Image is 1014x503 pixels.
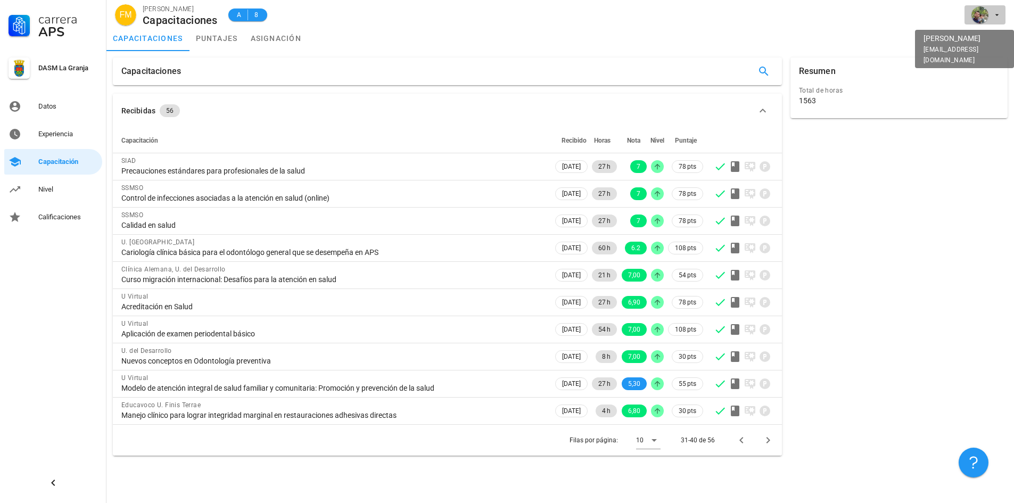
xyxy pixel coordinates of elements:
span: Nivel [650,137,664,144]
a: Experiencia [4,121,102,147]
th: Nivel [649,128,666,153]
span: 27 h [598,296,611,309]
div: Calidad en salud [121,220,545,230]
span: 6,80 [628,405,640,417]
span: Puntaje [675,137,697,144]
span: 78 pts [679,188,696,199]
span: SSMSO [121,184,143,192]
span: 60 h [598,242,611,254]
th: Capacitación [113,128,553,153]
span: 7,00 [628,350,640,363]
div: 10 [636,435,644,445]
span: [DATE] [562,296,581,308]
div: Datos [38,102,98,111]
div: Acreditación en Salud [121,302,545,311]
span: 7 [637,160,640,173]
span: 6.2 [631,242,640,254]
span: 7 [637,187,640,200]
div: Total de horas [799,85,999,96]
div: Modelo de atención integral de salud familiar y comunitaria: Promoción y prevención de la salud [121,383,545,393]
span: U Virtual [121,293,149,300]
span: 108 pts [675,243,696,253]
div: avatar [971,6,988,23]
span: Educavoco U. Finis Terrae [121,401,201,409]
span: FM [119,4,131,26]
span: 8 h [602,350,611,363]
span: 21 h [598,269,611,282]
div: APS [38,26,98,38]
span: 8 [252,10,261,20]
span: 78 pts [679,297,696,308]
span: [DATE] [562,378,581,390]
span: [DATE] [562,161,581,172]
div: [PERSON_NAME] [143,4,218,14]
span: 55 pts [679,378,696,389]
div: Capacitación [38,158,98,166]
span: 54 pts [679,270,696,281]
a: Datos [4,94,102,119]
div: Aplicación de examen periodental básico [121,329,545,339]
span: 6,90 [628,296,640,309]
span: [DATE] [562,324,581,335]
button: Página siguiente [759,431,778,450]
a: asignación [244,26,308,51]
span: 7,00 [628,269,640,282]
span: [DATE] [562,215,581,227]
div: 1563 [799,96,816,105]
span: 56 [166,104,174,117]
div: Filas por página: [570,425,661,456]
span: SIAD [121,157,136,164]
span: 30 pts [679,406,696,416]
span: A [235,10,243,20]
span: Capacitación [121,137,158,144]
span: Recibido [562,137,587,144]
span: 78 pts [679,216,696,226]
span: 5,30 [628,377,640,390]
a: capacitaciones [106,26,189,51]
span: U. del Desarrollo [121,347,172,354]
span: 27 h [598,377,611,390]
div: Experiencia [38,130,98,138]
th: Horas [590,128,619,153]
div: Nuevos conceptos en Odontología preventiva [121,356,545,366]
div: Manejo clínico para lograr integridad marginal en restauraciones adhesivas directas [121,410,545,420]
span: 7,00 [628,323,640,336]
button: Recibidas 56 [113,94,782,128]
div: Resumen [799,57,836,85]
div: Precauciones estándares para profesionales de la salud [121,166,545,176]
div: Nivel [38,185,98,194]
a: Calificaciones [4,204,102,230]
span: [DATE] [562,269,581,281]
div: Carrera [38,13,98,26]
button: Página anterior [732,431,751,450]
span: 27 h [598,187,611,200]
th: Nota [619,128,649,153]
span: SSMSO [121,211,143,219]
span: Horas [594,137,611,144]
div: Capacitaciones [121,57,181,85]
a: Capacitación [4,149,102,175]
span: 4 h [602,405,611,417]
div: DASM La Granja [38,64,98,72]
span: 78 pts [679,161,696,172]
div: 10Filas por página: [636,432,661,449]
div: Recibidas [121,105,155,117]
span: 54 h [598,323,611,336]
th: Recibido [553,128,590,153]
div: Control de infecciones asociadas a la atención en salud (online) [121,193,545,203]
span: [DATE] [562,405,581,417]
span: 7 [637,215,640,227]
th: Puntaje [666,128,705,153]
span: 108 pts [675,324,696,335]
div: Capacitaciones [143,14,218,26]
span: U Virtual [121,320,149,327]
span: U. [GEOGRAPHIC_DATA] [121,238,194,246]
a: puntajes [189,26,244,51]
div: 31-40 de 56 [681,435,715,445]
span: U Virtual [121,374,149,382]
span: [DATE] [562,351,581,362]
span: [DATE] [562,188,581,200]
span: Nota [627,137,640,144]
div: Cariología clínica básica para el odontólogo general que se desempeña en APS [121,248,545,257]
div: Calificaciones [38,213,98,221]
